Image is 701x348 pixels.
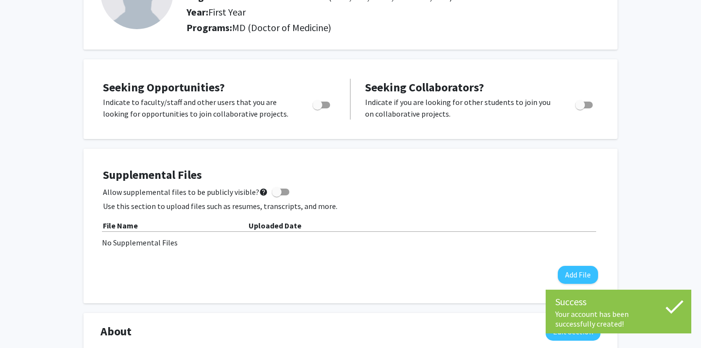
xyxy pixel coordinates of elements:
h2: Programs: [186,22,601,34]
span: Allow supplemental files to be publicly visible? [103,186,268,198]
h4: Supplemental Files [103,168,598,182]
div: Success [555,295,682,309]
div: Toggle [309,96,335,111]
span: First Year [208,6,246,18]
h2: Year: [186,6,526,18]
span: Seeking Opportunities? [103,80,225,95]
div: Toggle [571,96,598,111]
iframe: Chat [7,304,41,341]
p: Use this section to upload files such as resumes, transcripts, and more. [103,200,598,212]
div: Your account has been successfully created! [555,309,682,329]
div: No Supplemental Files [102,237,599,248]
b: File Name [103,221,138,230]
mat-icon: help [259,186,268,198]
p: Indicate to faculty/staff and other users that you are looking for opportunities to join collabor... [103,96,294,120]
span: About [100,323,132,340]
span: MD (Doctor of Medicine) [232,21,331,34]
b: Uploaded Date [249,221,301,230]
p: Indicate if you are looking for other students to join you on collaborative projects. [365,96,557,120]
span: Seeking Collaborators? [365,80,484,95]
button: Add File [558,266,598,284]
